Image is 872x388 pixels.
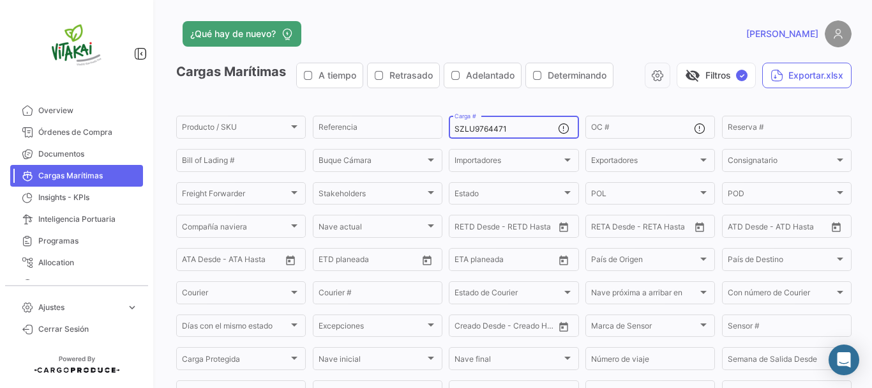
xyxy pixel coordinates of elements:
a: Órdenes de Compra [10,121,143,143]
a: Programas [10,230,143,252]
button: Open calendar [554,251,573,270]
h3: Cargas Marítimas [176,63,617,88]
input: Desde [319,257,342,266]
a: Insights - KPIs [10,187,143,208]
span: Inteligencia Portuaria [38,213,138,225]
input: Creado Desde [455,323,498,332]
span: Días con el mismo estado [182,323,289,332]
button: Exportar.xlsx [762,63,852,88]
span: Importadores [455,158,561,167]
span: Estado [455,191,561,200]
span: Órdenes de Compra [38,127,138,138]
button: Adelantado [444,63,521,88]
button: Determinando [526,63,613,88]
span: POD [728,191,834,200]
span: Courier [182,290,289,299]
input: Desde [591,224,614,233]
span: ✓ [736,70,748,81]
span: ¿Qué hay de nuevo? [190,27,276,40]
span: Carga Protegida [182,357,289,366]
span: expand_more [126,302,138,313]
button: Open calendar [554,317,573,336]
span: Semana de Salida Desde [728,357,834,366]
span: Retrasado [389,69,433,82]
span: Nave final [455,357,561,366]
img: placeholder-user.png [825,20,852,47]
button: Open calendar [554,217,573,237]
input: Hasta [623,224,670,233]
span: Documentos [38,148,138,160]
button: Open calendar [827,217,846,237]
input: ATA Hasta [230,257,277,266]
span: País de Destino [728,257,834,266]
button: A tiempo [297,63,363,88]
span: Producto / SKU [182,125,289,134]
span: Determinando [548,69,606,82]
a: Allocation [10,252,143,274]
div: Abrir Intercom Messenger [829,345,859,375]
span: Overview [38,105,138,116]
button: Retrasado [368,63,439,88]
input: ATA Desde [182,257,221,266]
span: Con número de Courier [728,290,834,299]
span: Ajustes [38,302,121,313]
button: Open calendar [417,251,437,270]
span: Excepciones [319,323,425,332]
a: Inteligencia Portuaria [10,208,143,230]
span: Programas [38,235,138,247]
a: Documentos [10,143,143,165]
input: Desde [455,257,477,266]
button: Open calendar [281,251,300,270]
span: Nave inicial [319,357,425,366]
span: Freight Forwarder [182,191,289,200]
a: Overview [10,100,143,121]
button: Open calendar [690,217,709,237]
span: Estado de Courier [455,290,561,299]
span: POL [591,191,698,200]
span: Stakeholders [319,191,425,200]
span: Courier [38,279,138,290]
button: visibility_offFiltros✓ [677,63,756,88]
span: Compañía naviera [182,224,289,233]
input: Desde [455,224,477,233]
input: Hasta [350,257,398,266]
span: Buque Cámara [319,158,425,167]
span: Nave próxima a arribar en [591,290,698,299]
span: Exportadores [591,158,698,167]
span: visibility_off [685,68,700,83]
span: Allocation [38,257,138,268]
input: ATD Hasta [777,224,824,233]
input: Hasta [486,224,534,233]
input: Hasta [486,257,534,266]
input: Creado Hasta [507,323,554,332]
a: Courier [10,274,143,295]
span: Marca de Sensor [591,323,698,332]
input: ATD Desde [728,224,768,233]
span: Insights - KPIs [38,192,138,203]
button: ¿Qué hay de nuevo? [183,21,301,47]
a: Cargas Marítimas [10,165,143,187]
span: [PERSON_NAME] [746,27,818,40]
span: Adelantado [466,69,515,82]
span: Cargas Marítimas [38,170,138,182]
span: Nave actual [319,224,425,233]
span: Consignatario [728,158,834,167]
img: vitakai.png [45,15,109,79]
span: A tiempo [319,69,356,82]
span: País de Origen [591,257,698,266]
span: Cerrar Sesión [38,323,138,335]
